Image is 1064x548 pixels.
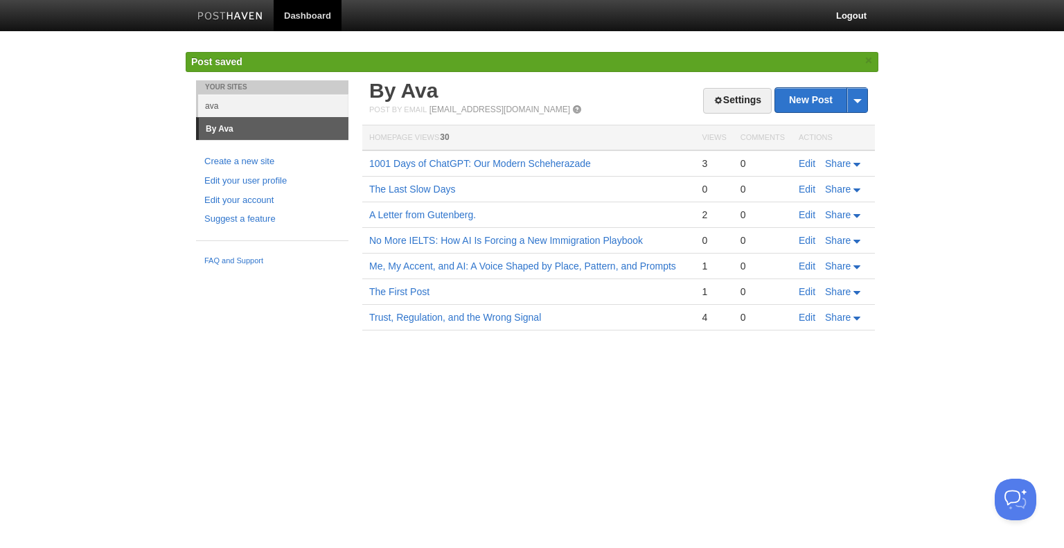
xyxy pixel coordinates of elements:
a: The Last Slow Days [369,184,456,195]
a: Edit [799,312,815,323]
a: New Post [775,88,867,112]
span: 30 [440,132,449,142]
div: 3 [702,157,726,170]
span: Share [825,260,851,272]
a: Edit your user profile [204,174,340,188]
iframe: Help Scout Beacon - Open [995,479,1036,520]
a: Suggest a feature [204,212,340,227]
div: 4 [702,311,726,324]
a: By Ava [369,79,438,102]
a: Edit your account [204,193,340,208]
th: Actions [792,125,875,151]
div: 1 [702,285,726,298]
span: Share [825,286,851,297]
li: Your Sites [196,80,348,94]
span: Share [825,312,851,323]
a: By Ava [199,118,348,140]
th: Views [695,125,733,151]
a: Edit [799,260,815,272]
a: × [862,52,875,69]
div: 0 [702,234,726,247]
a: No More IELTS: How AI Is Forcing a New Immigration Playbook [369,235,643,246]
img: Posthaven-bar [197,12,263,22]
a: ava [198,94,348,117]
span: Post by Email [369,105,427,114]
a: 1001 Days of ChatGPT: Our Modern Scheherazade [369,158,591,169]
div: 0 [741,311,785,324]
a: Edit [799,235,815,246]
div: 2 [702,209,726,221]
div: 0 [741,234,785,247]
div: 0 [741,285,785,298]
span: Share [825,158,851,169]
a: Edit [799,184,815,195]
a: The First Post [369,286,429,297]
a: Me, My Accent, and AI: A Voice Shaped by Place, Pattern, and Prompts [369,260,676,272]
a: Edit [799,209,815,220]
a: Edit [799,286,815,297]
span: Share [825,184,851,195]
a: [EMAIL_ADDRESS][DOMAIN_NAME] [429,105,570,114]
a: A Letter from Gutenberg. [369,209,476,220]
th: Homepage Views [362,125,695,151]
a: Edit [799,158,815,169]
div: 0 [741,157,785,170]
a: FAQ and Support [204,255,340,267]
span: Share [825,209,851,220]
div: 0 [741,209,785,221]
div: 1 [702,260,726,272]
span: Share [825,235,851,246]
div: 0 [741,183,785,195]
a: Settings [703,88,772,114]
div: 0 [702,183,726,195]
a: Trust, Regulation, and the Wrong Signal [369,312,541,323]
th: Comments [734,125,792,151]
span: Post saved [191,56,242,67]
div: 0 [741,260,785,272]
a: Create a new site [204,154,340,169]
